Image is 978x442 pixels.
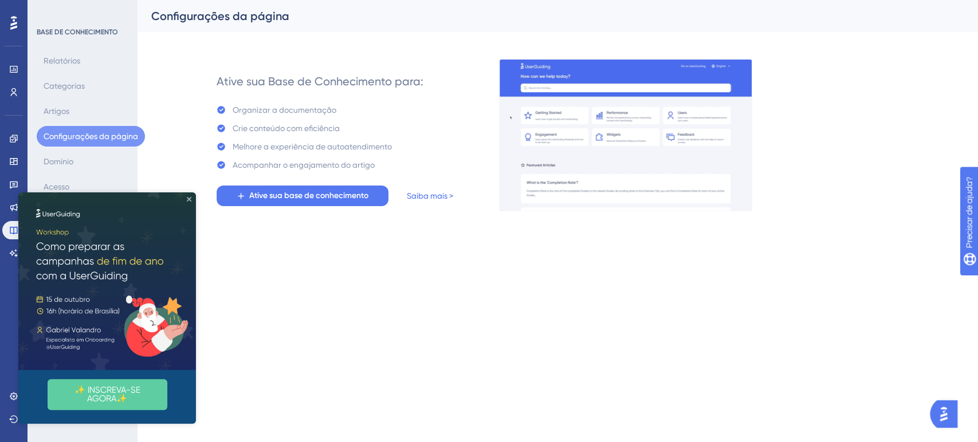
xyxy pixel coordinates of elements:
[249,191,368,200] font: Ative sua base de conhecimento
[27,5,99,14] font: Precisar de ajuda?
[37,151,80,172] button: Domínio
[233,142,392,151] font: Melhore a experiência de autoatendimento
[44,56,80,65] font: Relatórios
[233,105,336,115] font: Organizar a documentação
[37,50,87,71] button: Relatórios
[37,176,76,197] button: Acesso
[44,132,138,141] font: Configurações da página
[930,397,964,431] iframe: Iniciador do Assistente de IA do UserGuiding
[37,76,92,96] button: Categorias
[44,182,69,191] font: Acesso
[151,9,289,23] font: Configurações da página
[37,28,118,36] font: BASE DE CONHECIMENTO
[217,74,423,88] font: Ative sua Base de Conhecimento para:
[217,186,388,206] button: Ative sua base de conhecimento
[29,187,149,218] button: ✨ INSCREVA-SE AGORA✨
[44,157,73,166] font: Domínio
[44,106,69,116] font: Artigos
[44,81,85,90] font: Categorias
[37,101,76,121] button: Artigos
[499,59,752,211] img: a27db7f7ef9877a438c7956077c236be.gif
[407,189,453,203] a: Saiba mais >
[168,5,173,9] div: Fechar visualização
[233,124,340,133] font: Crie conteúdo com eficiência
[37,126,145,147] button: Configurações da página
[233,160,375,169] font: Acompanhar o engajamento do artigo
[56,192,124,211] font: ✨ INSCREVA-SE AGORA✨
[407,191,453,200] font: Saiba mais >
